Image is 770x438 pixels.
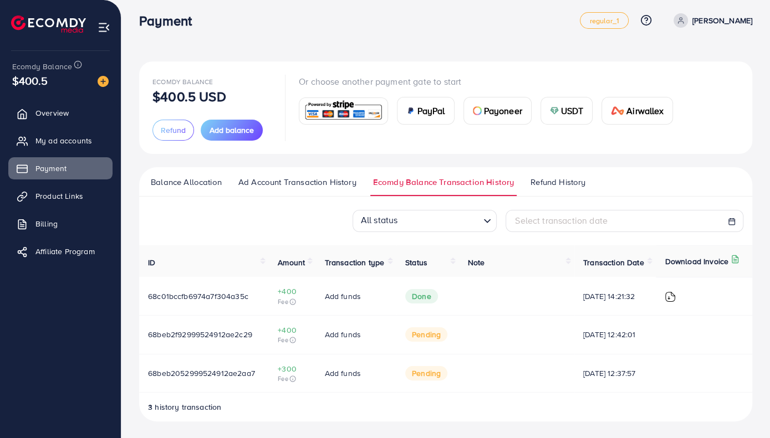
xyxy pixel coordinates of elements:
[583,257,644,268] span: Transaction Date
[601,97,672,125] a: cardAirwallex
[278,257,305,268] span: Amount
[278,286,307,297] span: +400
[325,257,385,268] span: Transaction type
[35,246,95,257] span: Affiliate Program
[669,13,752,28] a: [PERSON_NAME]
[98,76,109,87] img: image
[238,176,356,188] span: Ad Account Transaction History
[201,120,263,141] button: Add balance
[278,363,307,374] span: +300
[303,99,384,123] img: card
[665,255,728,268] p: Download Invoice
[550,106,559,115] img: card
[148,368,255,379] span: 68beb2052999524912ae2aa7
[515,214,608,226] span: Select transaction date
[406,106,415,115] img: card
[325,291,361,302] span: Add funds
[139,13,201,29] h3: Payment
[210,125,254,136] span: Add balance
[35,190,83,202] span: Product Links
[8,185,113,207] a: Product Links
[148,329,252,340] span: 68beb2f92999524912ae2c29
[473,106,482,115] img: card
[8,240,113,262] a: Affiliate Program
[484,104,522,117] span: Payoneer
[531,176,585,188] span: Refund History
[12,61,72,72] span: Ecomdy Balance
[35,135,92,146] span: My ad accounts
[152,90,226,103] p: $400.5 USD
[583,329,647,340] span: [DATE] 12:42:01
[152,120,194,141] button: Refund
[98,21,110,34] img: menu
[35,163,67,174] span: Payment
[12,73,48,89] span: $400.5
[468,257,485,268] span: Note
[583,291,647,302] span: [DATE] 14:21:32
[463,97,532,125] a: cardPayoneer
[8,157,113,179] a: Payment
[405,366,447,380] span: pending
[278,374,307,383] span: Fee
[8,130,113,152] a: My ad accounts
[611,106,624,115] img: card
[583,368,647,379] span: [DATE] 12:37:57
[353,210,497,232] div: Search for option
[397,97,455,125] a: cardPayPal
[723,388,762,430] iframe: Chat
[325,368,361,379] span: Add funds
[161,125,186,136] span: Refund
[278,336,307,344] span: Fee
[35,218,58,229] span: Billing
[299,75,682,88] p: Or choose another payment gate to start
[540,97,593,125] a: cardUSDT
[35,107,69,118] span: Overview
[11,16,86,33] img: logo
[589,17,619,24] span: regular_1
[148,291,248,302] span: 68c01bccfb6974a7f304a35c
[278,297,307,306] span: Fee
[373,176,514,188] span: Ecomdy Balance Transaction History
[405,289,438,303] span: Done
[148,401,221,413] span: 3 history transaction
[278,324,307,336] span: +400
[325,329,361,340] span: Add funds
[665,291,676,302] img: ic-download-invoice.1f3c1b55.svg
[580,12,628,29] a: regular_1
[626,104,663,117] span: Airwallex
[692,14,752,27] p: [PERSON_NAME]
[359,211,400,229] span: All status
[417,104,445,117] span: PayPal
[405,327,447,342] span: pending
[8,213,113,235] a: Billing
[405,257,427,268] span: Status
[152,77,213,86] span: Ecomdy Balance
[561,104,584,117] span: USDT
[401,212,479,229] input: Search for option
[8,102,113,124] a: Overview
[148,257,155,268] span: ID
[299,97,388,125] a: card
[151,176,222,188] span: Balance Allocation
